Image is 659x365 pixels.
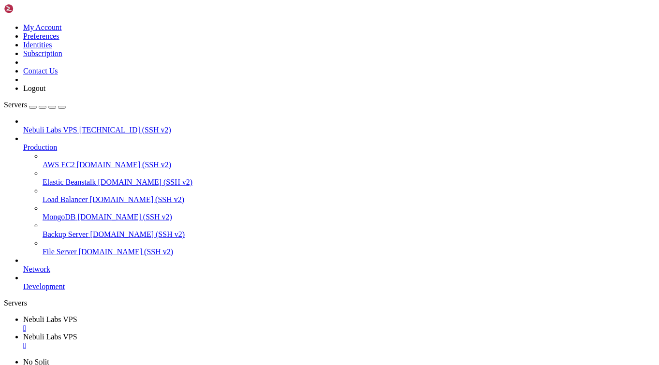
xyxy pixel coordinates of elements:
[4,37,534,45] x-row: * Support: [URL][DOMAIN_NAME]
[23,49,62,58] a: Subscription
[4,70,534,78] x-row: System load: 0.13 Processes: 120
[43,178,96,186] span: Elastic Beanstalk
[23,84,45,92] a: Logout
[4,152,534,160] x-row: Expanded Security Maintenance for Applications is not enabled.
[43,204,655,221] li: MongoDB [DOMAIN_NAME] (SSH v2)
[43,239,655,256] li: File Server [DOMAIN_NAME] (SSH v2)
[4,78,534,86] x-row: Usage of /: 48.2% of 8.89GB Users logged in: 0
[4,193,534,201] x-row: Learn more about enabling ESM Apps service at [URL][DOMAIN_NAME]
[4,185,534,193] x-row: 1 additional security update can be applied with ESM Apps.
[23,282,655,291] a: Development
[43,213,655,221] a: MongoDB [DOMAIN_NAME] (SSH v2)
[98,178,193,186] span: [DOMAIN_NAME] (SSH v2)
[4,101,27,109] span: Servers
[23,333,655,350] a: Nebuli Labs VPS
[4,20,534,29] x-row: * Documentation: [URL][DOMAIN_NAME]
[4,111,534,119] x-row: * Strictly confined Kubernetes makes edge and IoT secure. Learn how MicroK8s
[43,152,655,169] li: AWS EC2 [DOMAIN_NAME] (SSH v2)
[23,265,50,273] span: Network
[23,67,58,75] a: Contact Us
[43,195,655,204] a: Load Balancer [DOMAIN_NAME] (SSH v2)
[4,4,534,12] x-row: Welcome to Ubuntu 24.04.3 LTS (GNU/Linux 6.8.0-31-generic x86_64)
[4,226,534,234] x-row: Last login: [DATE] from [TECHNICAL_ID]
[4,101,66,109] a: Servers
[23,117,655,134] li: Nebuli Labs VPS [TECHNICAL_ID] (SSH v2)
[4,234,534,242] x-row: root@nebuli-server:~#
[90,195,185,204] span: [DOMAIN_NAME] (SSH v2)
[43,213,75,221] span: MongoDB
[23,126,77,134] span: Nebuli Labs VPS
[4,94,534,102] x-row: Swap usage: 0%
[23,143,655,152] a: Production
[4,29,534,37] x-row: * Management: [URL][DOMAIN_NAME]
[23,41,52,49] a: Identities
[43,195,88,204] span: Load Balancer
[43,248,655,256] a: File Server [DOMAIN_NAME] (SSH v2)
[43,169,655,187] li: Elastic Beanstalk [DOMAIN_NAME] (SSH v2)
[43,161,655,169] a: AWS EC2 [DOMAIN_NAME] (SSH v2)
[23,324,655,333] a: 
[23,282,65,291] span: Development
[23,265,655,274] a: Network
[4,119,534,127] x-row: just raised the bar for easy, resilient and secure K8s cluster deployment.
[43,187,655,204] li: Load Balancer [DOMAIN_NAME] (SSH v2)
[79,248,174,256] span: [DOMAIN_NAME] (SSH v2)
[43,161,75,169] span: AWS EC2
[23,315,77,323] span: Nebuli Labs VPS
[23,23,62,31] a: My Account
[43,230,88,238] span: Backup Server
[43,221,655,239] li: Backup Server [DOMAIN_NAME] (SSH v2)
[4,168,534,176] x-row: 0 updates can be applied immediately.
[23,333,77,341] span: Nebuli Labs VPS
[23,134,655,256] li: Production
[4,53,534,61] x-row: System information as of [DATE]
[43,230,655,239] a: Backup Server [DOMAIN_NAME] (SSH v2)
[4,86,534,94] x-row: Memory usage: 26% IPv4 address for eth0: [TECHNICAL_ID]
[23,341,655,350] a: 
[43,178,655,187] a: Elastic Beanstalk [DOMAIN_NAME] (SSH v2)
[23,274,655,291] li: Development
[4,218,534,226] x-row: *** System restart required ***
[90,230,185,238] span: [DOMAIN_NAME] (SSH v2)
[93,234,97,242] div: (22, 28)
[77,213,172,221] span: [DOMAIN_NAME] (SSH v2)
[23,315,655,333] a: Nebuli Labs VPS
[4,135,534,144] x-row: [URL][DOMAIN_NAME]
[43,248,77,256] span: File Server
[79,126,171,134] span: [TECHNICAL_ID] (SSH v2)
[23,143,57,151] span: Production
[23,126,655,134] a: Nebuli Labs VPS [TECHNICAL_ID] (SSH v2)
[77,161,172,169] span: [DOMAIN_NAME] (SSH v2)
[4,299,655,307] div: Servers
[23,256,655,274] li: Network
[23,32,59,40] a: Preferences
[4,4,59,14] img: Shellngn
